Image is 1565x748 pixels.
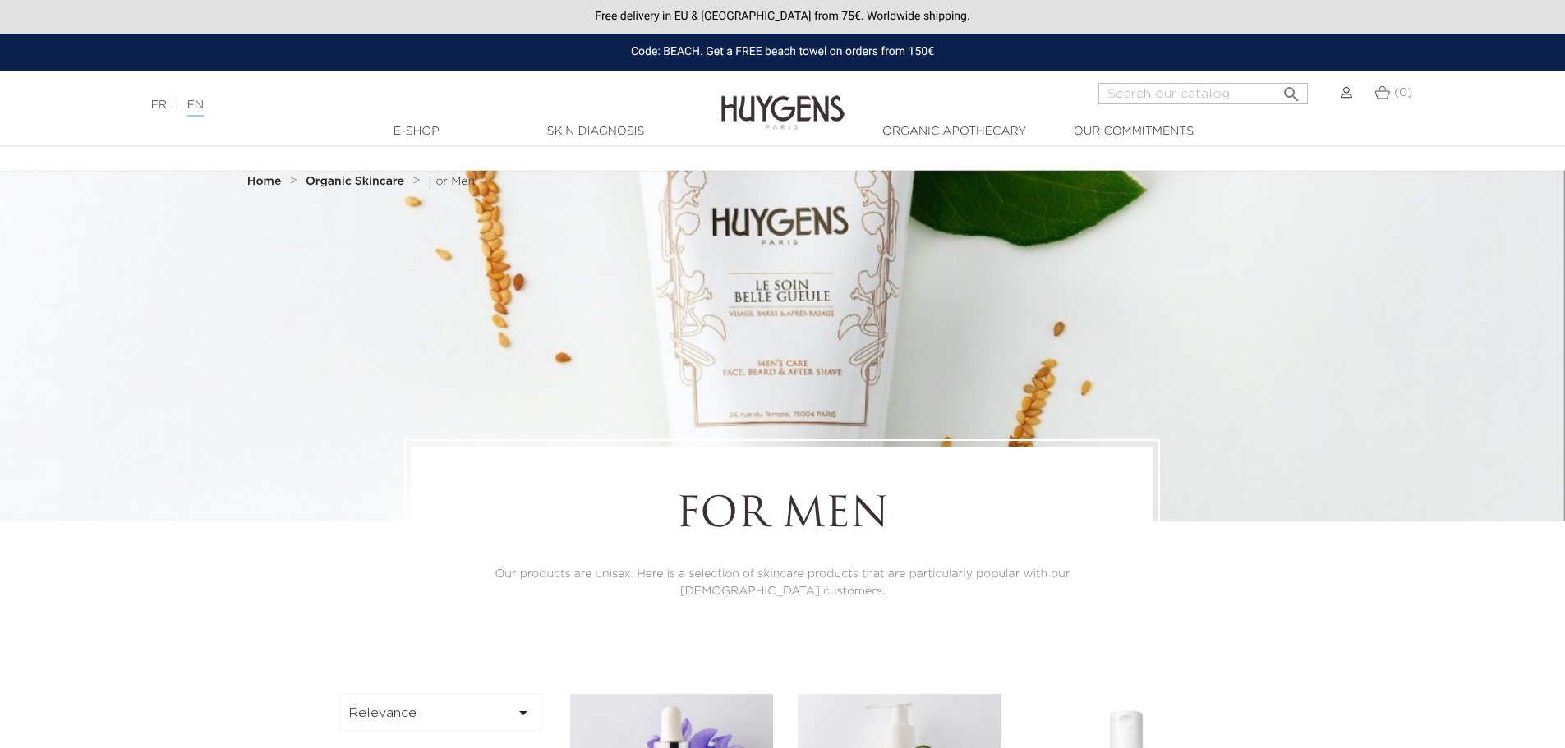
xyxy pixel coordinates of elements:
[151,99,167,111] a: FR
[1277,78,1306,100] button: 
[306,176,404,187] strong: Organic Skincare
[334,123,499,140] a: E-Shop
[457,492,1107,541] h1: For Men
[247,176,282,187] strong: Home
[513,703,533,723] i: 
[428,176,475,187] span: For Men
[457,566,1107,600] p: Our products are unisex. Here is a selection of skincare products that are particularly popular w...
[1282,80,1301,99] i: 
[247,175,285,188] a: Home
[306,175,408,188] a: Organic Skincare
[187,99,204,117] a: EN
[513,123,678,140] a: Skin Diagnosis
[339,694,543,732] button: Relevance
[1394,87,1412,99] span: (0)
[1052,123,1216,140] a: Our commitments
[143,95,640,115] div: |
[721,69,845,132] img: Huygens
[872,123,1037,140] a: Organic Apothecary
[1098,83,1308,104] input: Search
[428,175,475,188] a: For Men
